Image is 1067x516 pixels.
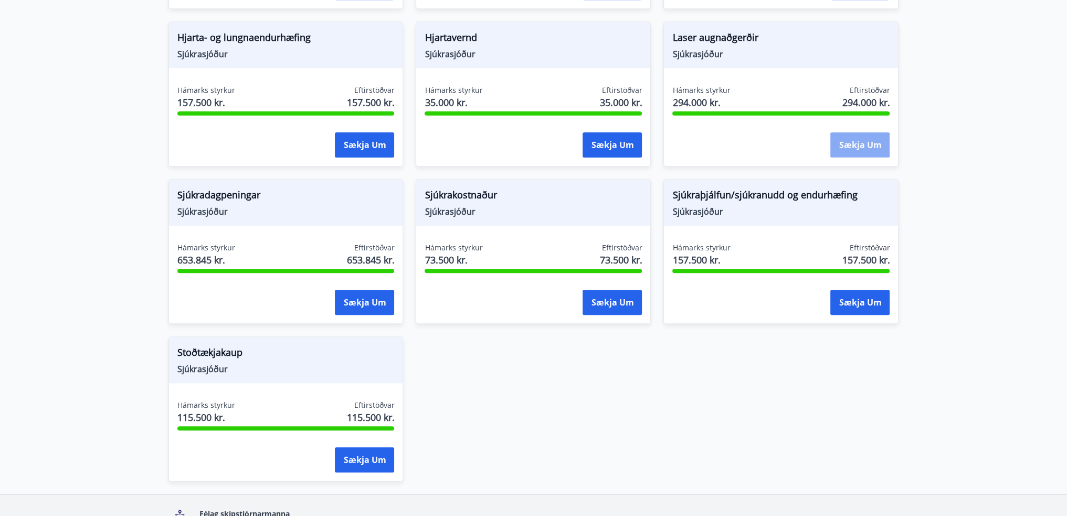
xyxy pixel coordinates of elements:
span: 157.500 kr. [842,253,890,267]
span: 653.845 kr. [177,253,235,267]
span: Sjúkraþjálfun/sjúkranudd og endurhæfing [672,188,890,206]
span: 157.500 kr. [672,253,730,267]
span: Sjúkrasjóður [177,48,395,60]
span: 157.500 kr. [346,96,394,109]
span: Eftirstöðvar [354,243,394,253]
button: Sækja um [830,290,890,315]
span: Hámarks styrkur [672,85,730,96]
span: 35.000 kr. [425,96,482,109]
span: 294.000 kr. [672,96,730,109]
span: Hjarta- og lungnaendurhæfing [177,30,395,48]
span: Hámarks styrkur [177,85,235,96]
span: Hámarks styrkur [425,85,482,96]
span: 73.500 kr. [425,253,482,267]
span: Hámarks styrkur [672,243,730,253]
span: 35.000 kr. [599,96,642,109]
span: Eftirstöðvar [601,85,642,96]
button: Sækja um [335,447,394,472]
span: Hámarks styrkur [425,243,482,253]
span: Eftirstöðvar [354,400,394,410]
span: Hámarks styrkur [177,243,235,253]
span: Sjúkrasjóður [425,206,642,217]
span: Sjúkrasjóður [425,48,642,60]
span: Eftirstöðvar [354,85,394,96]
span: 157.500 kr. [177,96,235,109]
span: Eftirstöðvar [849,243,890,253]
span: 115.500 kr. [177,410,235,424]
button: Sækja um [583,132,642,157]
span: 653.845 kr. [346,253,394,267]
button: Sækja um [583,290,642,315]
button: Sækja um [830,132,890,157]
button: Sækja um [335,290,394,315]
span: 115.500 kr. [346,410,394,424]
span: Sjúkrakostnaður [425,188,642,206]
span: 73.500 kr. [599,253,642,267]
span: Laser augnaðgerðir [672,30,890,48]
span: Eftirstöðvar [601,243,642,253]
span: Sjúkrasjóður [672,206,890,217]
span: Sjúkrasjóður [177,363,395,375]
span: Sjúkradagpeningar [177,188,395,206]
button: Sækja um [335,132,394,157]
span: Eftirstöðvar [849,85,890,96]
span: Hámarks styrkur [177,400,235,410]
span: Sjúkrasjóður [177,206,395,217]
span: 294.000 kr. [842,96,890,109]
span: Hjartavernd [425,30,642,48]
span: Stoðtækjakaup [177,345,395,363]
span: Sjúkrasjóður [672,48,890,60]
